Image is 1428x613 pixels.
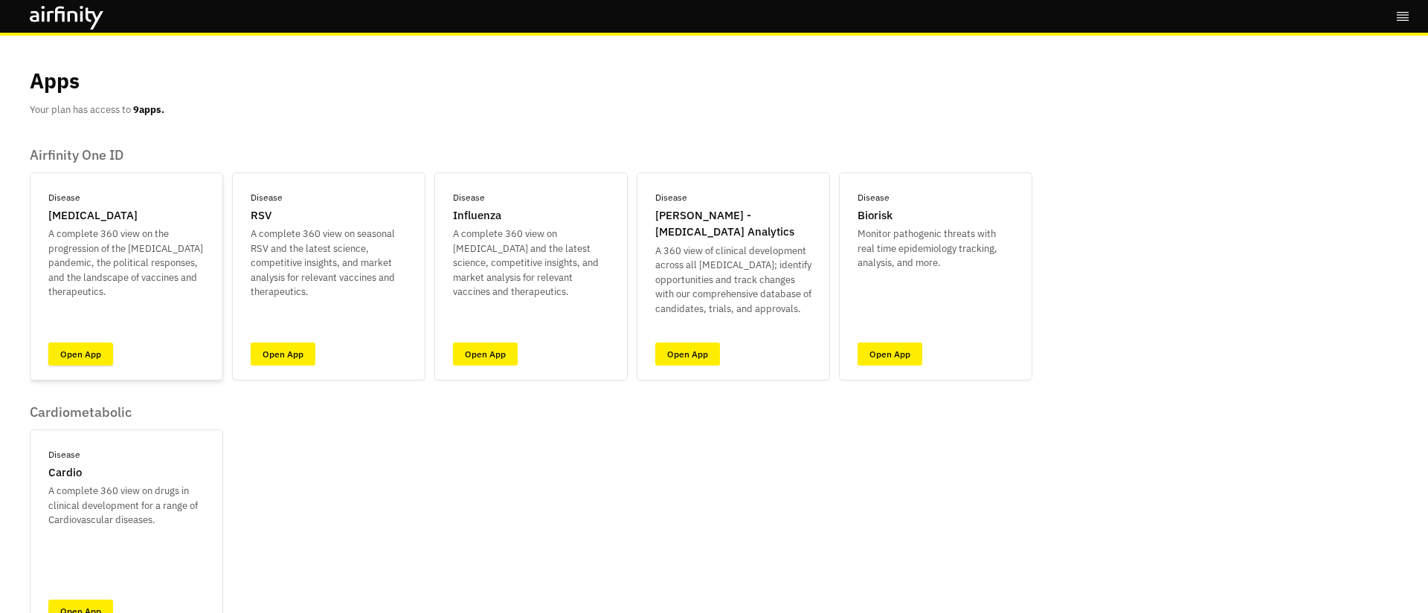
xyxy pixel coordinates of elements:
[48,343,113,366] a: Open App
[30,65,80,97] p: Apps
[453,343,518,366] a: Open App
[48,227,205,299] p: A complete 360 view on the progression of the [MEDICAL_DATA] pandemic, the political responses, a...
[858,207,892,224] p: Biorisk
[453,207,501,224] p: Influenza
[453,191,485,204] p: Disease
[30,404,223,421] p: Cardiometabolic
[858,343,922,366] a: Open App
[133,103,164,116] b: 9 apps.
[48,484,205,528] p: A complete 360 view on drugs in clinical development for a range of Cardiovascular diseases.
[48,191,80,204] p: Disease
[655,207,811,241] p: [PERSON_NAME] - [MEDICAL_DATA] Analytics
[48,448,80,461] p: Disease
[655,244,811,317] p: A 360 view of clinical development across all [MEDICAL_DATA]; identify opportunities and track ch...
[30,147,1032,163] p: Airfinity One ID
[858,227,1014,270] p: Monitor pathogenic threats with real time epidemiology tracking, analysis, and more.
[655,191,687,204] p: Disease
[251,227,407,299] p: A complete 360 view on seasonal RSV and the latest science, competitive insights, and market anal...
[858,191,890,204] p: Disease
[30,103,164,117] p: Your plan has access to
[251,191,283,204] p: Disease
[48,464,82,481] p: Cardio
[48,207,138,224] p: [MEDICAL_DATA]
[251,343,315,366] a: Open App
[251,207,271,224] p: RSV
[453,227,609,299] p: A complete 360 view on [MEDICAL_DATA] and the latest science, competitive insights, and market an...
[655,343,720,366] a: Open App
